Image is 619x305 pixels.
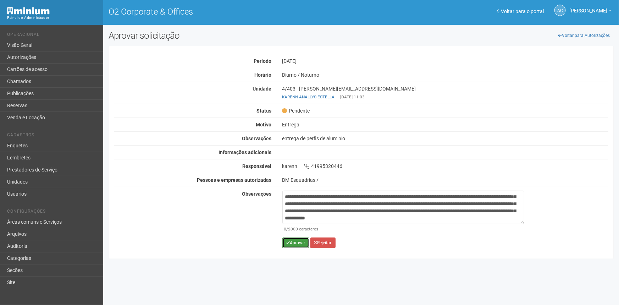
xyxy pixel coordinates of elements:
[310,238,336,248] button: Rejeitar
[284,227,287,232] span: 0
[277,135,614,142] div: entrega de perfis de aluminio
[197,177,272,183] strong: Pessoas e empresas autorizadas
[338,94,339,99] span: |
[7,32,98,39] li: Operacional
[7,132,98,140] li: Cadastros
[242,136,272,141] strong: Observações
[277,163,614,169] div: karenn 41995320446
[255,72,272,78] strong: Horário
[254,58,272,64] strong: Período
[7,7,50,15] img: Minium
[7,15,98,21] div: Painel do Administrador
[569,9,612,15] a: [PERSON_NAME]
[7,209,98,216] li: Configurações
[277,72,614,78] div: Diurno / Noturno
[219,149,272,155] strong: Informações adicionais
[282,94,608,100] div: [DATE] 11:03
[282,94,335,99] a: KARENN ANALLYS ESTELLA
[497,9,544,14] a: Voltar para o portal
[109,30,356,41] h2: Aprovar solicitação
[257,108,272,114] strong: Status
[284,226,523,232] div: /2000 caracteres
[242,191,272,197] strong: Observações
[243,163,272,169] strong: Responsável
[282,238,309,248] button: Aprovar
[277,58,614,64] div: [DATE]
[282,108,310,114] span: Pendente
[569,1,607,13] span: Ana Carla de Carvalho Silva
[253,86,272,92] strong: Unidade
[282,177,608,183] div: DM Esquadrias /
[256,122,272,127] strong: Motivo
[277,86,614,100] div: 4/403 - [PERSON_NAME][EMAIL_ADDRESS][DOMAIN_NAME]
[277,121,614,128] div: Entrega
[554,30,614,41] a: Voltar para Autorizações
[109,7,356,16] h1: O2 Corporate & Offices
[554,5,566,16] a: AC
